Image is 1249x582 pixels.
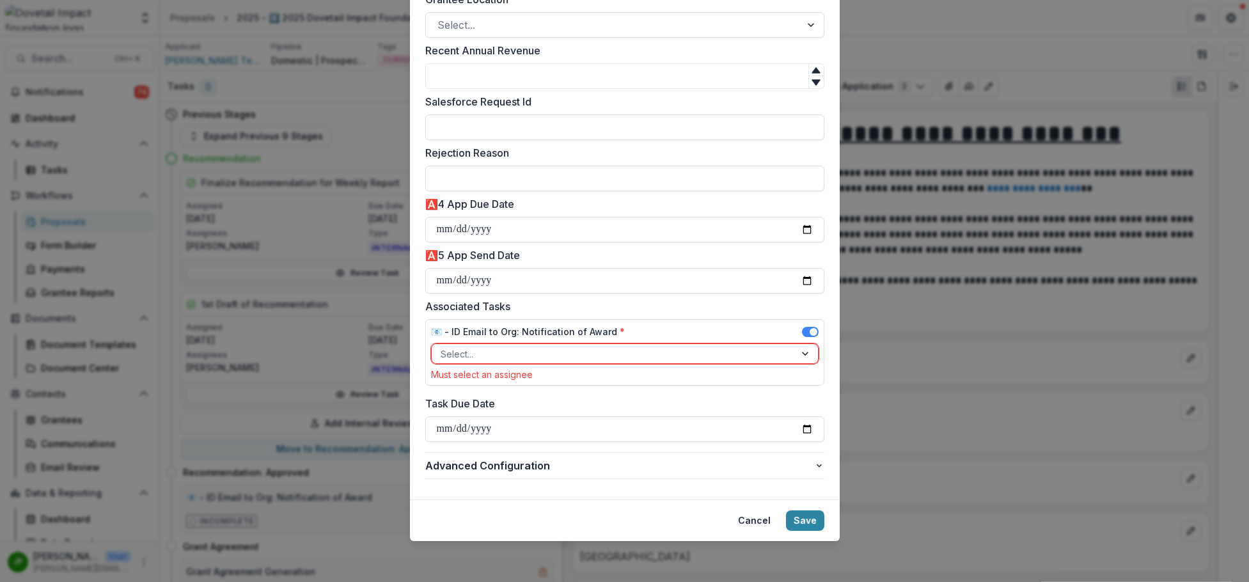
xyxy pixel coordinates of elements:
label: 🅰️4 App Due Date [425,196,817,212]
div: Must select an assignee [431,369,819,380]
label: Salesforce Request Id [425,94,817,109]
label: 📧 - ID Email to Org: Notification of Award [431,325,625,338]
label: Associated Tasks [425,299,817,314]
span: Advanced Configuration [425,458,814,473]
button: Advanced Configuration [425,453,824,478]
button: Save [786,510,824,531]
label: Rejection Reason [425,145,817,161]
button: Cancel [730,510,778,531]
label: Recent Annual Revenue [425,43,817,58]
label: Task Due Date [425,396,817,411]
label: 🅰️5 App Send Date [425,248,817,263]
